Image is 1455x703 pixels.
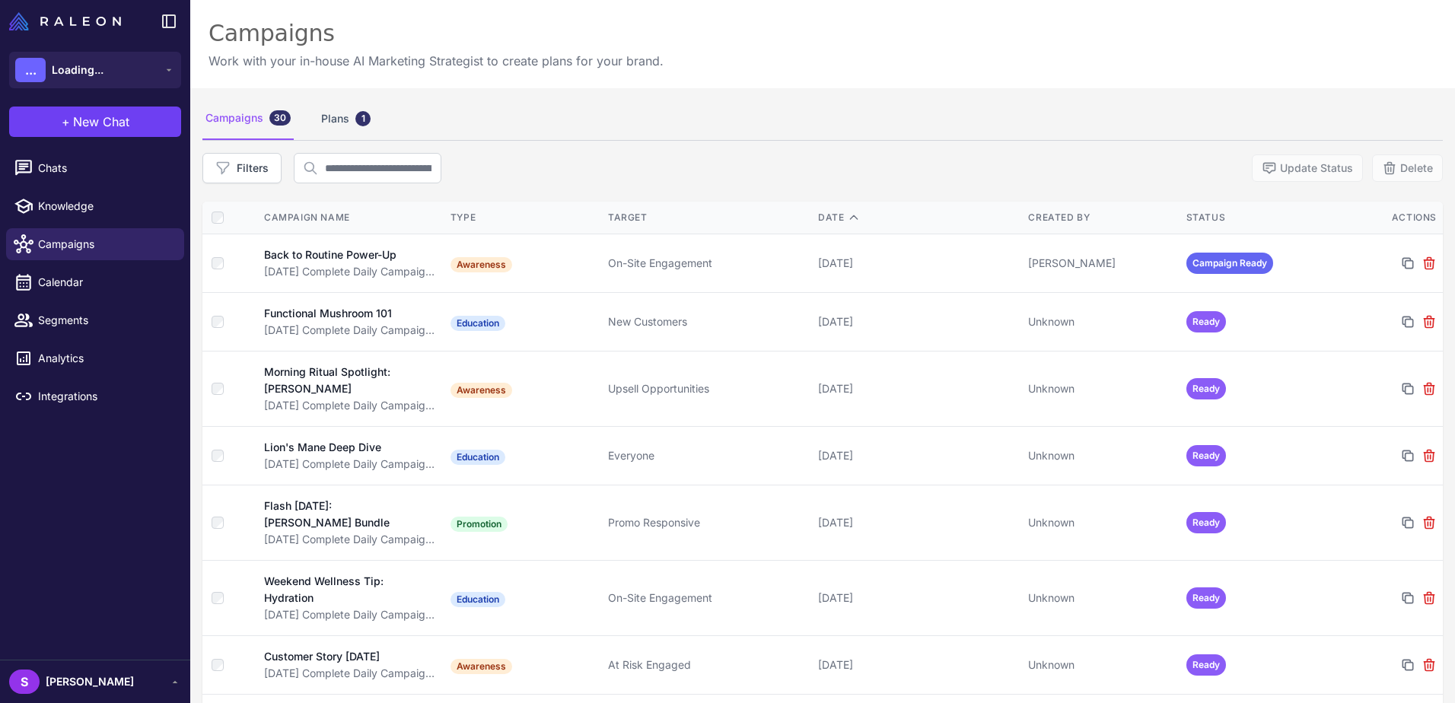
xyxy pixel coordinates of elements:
[818,657,1016,673] div: [DATE]
[38,350,172,367] span: Analytics
[818,514,1016,531] div: [DATE]
[451,659,512,674] span: Awareness
[73,113,129,131] span: New Chat
[451,592,505,607] span: Education
[38,198,172,215] span: Knowledge
[264,263,435,280] div: [DATE] Complete Daily Campaign Plan
[9,670,40,694] div: S
[269,110,291,126] div: 30
[6,266,184,298] a: Calendar
[209,18,664,49] div: Campaigns
[1028,211,1173,224] div: Created By
[1252,154,1363,182] button: Update Status
[264,247,396,263] div: Back to Routine Power-Up
[1186,253,1273,274] span: Campaign Ready
[15,58,46,82] div: ...
[209,52,664,70] p: Work with your in-house AI Marketing Strategist to create plans for your brand.
[608,590,806,606] div: On-Site Engagement
[202,97,294,140] div: Campaigns
[6,152,184,184] a: Chats
[608,313,806,330] div: New Customers
[608,380,806,397] div: Upsell Opportunities
[451,257,512,272] span: Awareness
[264,665,435,682] div: [DATE] Complete Daily Campaign Plan
[1028,657,1173,673] div: Unknown
[608,657,806,673] div: At Risk Engaged
[1186,587,1226,609] span: Ready
[318,97,374,140] div: Plans
[264,364,423,397] div: Morning Ritual Spotlight: [PERSON_NAME]
[608,447,806,464] div: Everyone
[264,439,381,456] div: Lion's Mane Deep Dive
[264,211,435,224] div: Campaign Name
[9,52,181,88] button: ...Loading...
[264,456,435,472] div: [DATE] Complete Daily Campaign Plan
[1028,514,1173,531] div: Unknown
[38,388,172,405] span: Integrations
[451,450,505,465] span: Education
[1186,311,1226,332] span: Ready
[6,190,184,222] a: Knowledge
[1186,378,1226,399] span: Ready
[1186,445,1226,466] span: Ready
[818,313,1016,330] div: [DATE]
[608,211,806,224] div: Target
[264,573,421,606] div: Weekend Wellness Tip: Hydration
[38,274,172,291] span: Calendar
[9,107,181,137] button: +New Chat
[608,514,806,531] div: Promo Responsive
[451,517,508,532] span: Promotion
[6,228,184,260] a: Campaigns
[202,153,282,183] button: Filters
[264,305,392,322] div: Functional Mushroom 101
[1186,211,1332,224] div: Status
[1338,202,1443,234] th: Actions
[264,531,435,548] div: [DATE] Complete Daily Campaign Plan
[818,211,1016,224] div: Date
[818,380,1016,397] div: [DATE]
[38,312,172,329] span: Segments
[818,590,1016,606] div: [DATE]
[1028,590,1173,606] div: Unknown
[1028,447,1173,464] div: Unknown
[355,111,371,126] div: 1
[62,113,70,131] span: +
[46,673,134,690] span: [PERSON_NAME]
[1028,255,1173,272] div: [PERSON_NAME]
[38,160,172,177] span: Chats
[52,62,103,78] span: Loading...
[1186,512,1226,533] span: Ready
[38,236,172,253] span: Campaigns
[1186,654,1226,676] span: Ready
[6,342,184,374] a: Analytics
[9,12,121,30] img: Raleon Logo
[264,648,380,665] div: Customer Story [DATE]
[1028,380,1173,397] div: Unknown
[6,380,184,412] a: Integrations
[818,447,1016,464] div: [DATE]
[264,397,435,414] div: [DATE] Complete Daily Campaign Plan
[1028,313,1173,330] div: Unknown
[451,316,505,331] span: Education
[6,304,184,336] a: Segments
[451,211,596,224] div: Type
[264,498,422,531] div: Flash [DATE]: [PERSON_NAME] Bundle
[264,322,435,339] div: [DATE] Complete Daily Campaign Plan
[451,383,512,398] span: Awareness
[1372,154,1443,182] button: Delete
[818,255,1016,272] div: [DATE]
[264,606,435,623] div: [DATE] Complete Daily Campaign Plan
[608,255,806,272] div: On-Site Engagement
